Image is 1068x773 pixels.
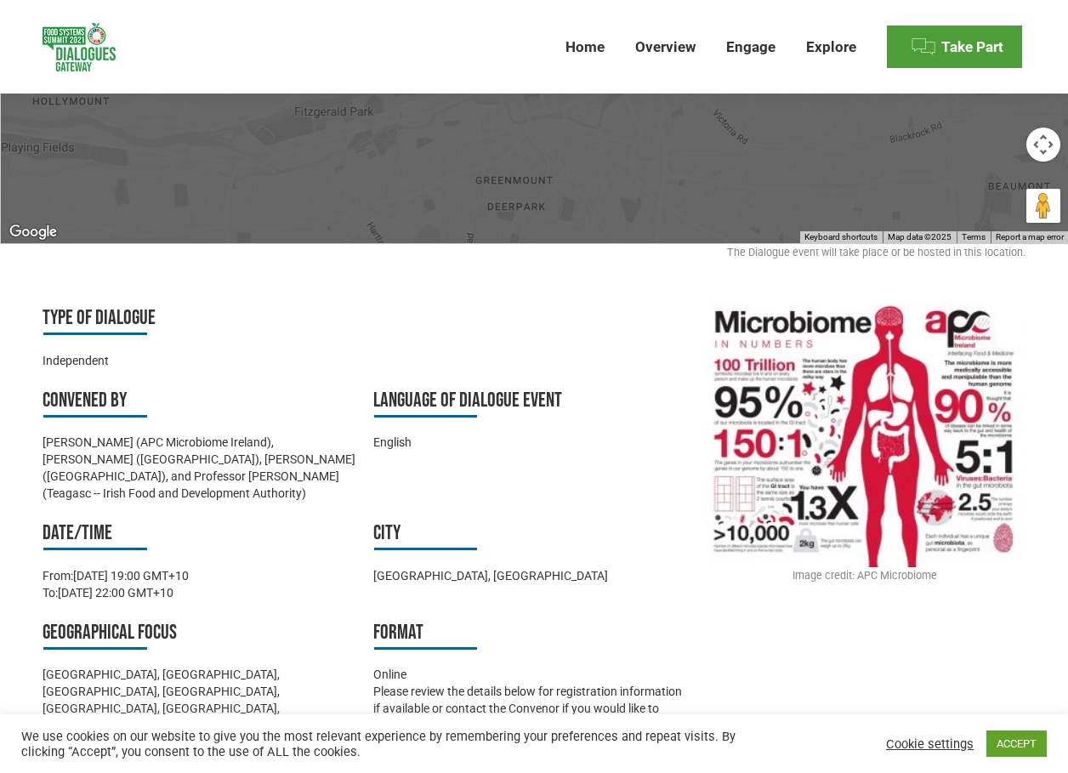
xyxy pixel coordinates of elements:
[43,23,116,71] img: Food Systems Summit Dialogues
[806,38,856,56] span: Explore
[888,232,952,242] span: Map data ©2025
[373,567,687,584] div: [GEOGRAPHIC_DATA], [GEOGRAPHIC_DATA]
[373,683,687,734] p: Please review the details below for registration information if available or contact the Convenor...
[726,38,775,56] span: Engage
[43,304,356,335] h3: Type of Dialogue
[911,34,936,60] img: Menu icon
[43,618,356,650] h3: Geographical focus
[996,232,1064,242] a: Report a map error
[58,586,173,600] time: [DATE] 22:00 GMT+10
[804,231,878,243] button: Keyboard shortcuts
[941,38,1003,56] span: Take Part
[43,519,356,550] h3: Date/time
[5,221,61,243] a: Open this area in Google Maps (opens a new window)
[962,232,986,242] a: Terms (opens in new tab)
[373,434,687,451] div: English
[1026,128,1060,162] button: Map camera controls
[73,569,189,583] time: [DATE] 19:00 GMT+10
[1026,189,1060,223] button: Drag Pegman onto the map to open Street View
[373,666,687,683] div: Online
[703,567,1025,584] div: Image credit: APC Microbiome
[373,618,687,650] h3: Format
[986,730,1047,757] a: ACCEPT
[43,386,356,418] h3: Convened by
[43,352,356,369] div: Independent
[43,244,1025,270] div: The Dialogue event will take place or be hosted in this location.
[5,221,61,243] img: Google
[373,386,687,418] h3: Language of Dialogue Event
[373,519,687,550] h3: City
[43,567,356,601] div: From: To:
[565,38,605,56] span: Home
[43,434,356,502] div: [PERSON_NAME] (APC Microbiome Ireland), [PERSON_NAME] ([GEOGRAPHIC_DATA]), [PERSON_NAME] ([GEOGRA...
[886,736,974,752] a: Cookie settings
[21,729,739,759] div: We use cookies on our website to give you the most relevant experience by remembering your prefer...
[635,38,696,56] span: Overview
